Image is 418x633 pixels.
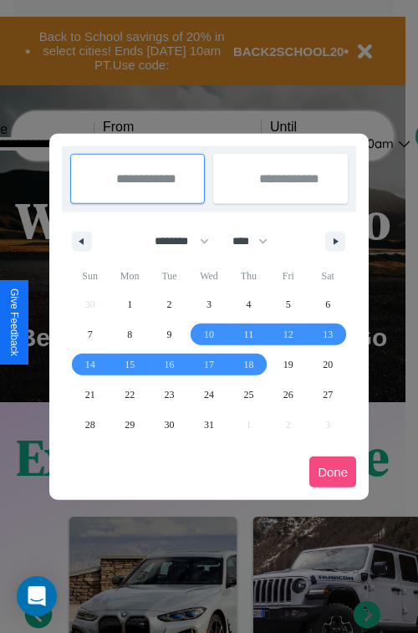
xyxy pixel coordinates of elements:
[283,319,293,350] span: 12
[308,289,348,319] button: 6
[127,289,132,319] span: 1
[229,380,268,410] button: 25
[189,319,228,350] button: 10
[268,289,308,319] button: 5
[189,380,228,410] button: 24
[110,350,149,380] button: 15
[150,350,189,380] button: 16
[229,319,268,350] button: 11
[268,263,308,289] span: Fri
[110,380,149,410] button: 22
[167,319,172,350] span: 9
[325,289,330,319] span: 6
[268,350,308,380] button: 19
[17,576,57,616] div: Open Intercom Messenger
[189,263,228,289] span: Wed
[125,380,135,410] span: 22
[70,410,110,440] button: 28
[308,350,348,380] button: 20
[309,457,356,488] button: Done
[70,263,110,289] span: Sun
[8,288,20,356] div: Give Feedback
[150,380,189,410] button: 23
[268,380,308,410] button: 26
[150,319,189,350] button: 9
[165,350,175,380] span: 16
[323,319,333,350] span: 13
[308,263,348,289] span: Sat
[229,289,268,319] button: 4
[165,410,175,440] span: 30
[189,289,228,319] button: 3
[150,289,189,319] button: 2
[85,410,95,440] span: 28
[85,350,95,380] span: 14
[229,350,268,380] button: 18
[323,380,333,410] span: 27
[229,263,268,289] span: Thu
[243,350,253,380] span: 18
[189,410,228,440] button: 31
[308,319,348,350] button: 13
[125,410,135,440] span: 29
[283,350,293,380] span: 19
[167,289,172,319] span: 2
[70,319,110,350] button: 7
[110,410,149,440] button: 29
[204,319,214,350] span: 10
[85,380,95,410] span: 21
[243,380,253,410] span: 25
[323,350,333,380] span: 20
[206,289,212,319] span: 3
[244,319,254,350] span: 11
[165,380,175,410] span: 23
[189,350,228,380] button: 17
[150,263,189,289] span: Tue
[204,380,214,410] span: 24
[204,410,214,440] span: 31
[70,380,110,410] button: 21
[283,380,293,410] span: 26
[110,289,149,319] button: 1
[268,319,308,350] button: 12
[308,380,348,410] button: 27
[110,263,149,289] span: Mon
[150,410,189,440] button: 30
[125,350,135,380] span: 15
[88,319,93,350] span: 7
[246,289,251,319] span: 4
[286,289,291,319] span: 5
[70,350,110,380] button: 14
[204,350,214,380] span: 17
[127,319,132,350] span: 8
[110,319,149,350] button: 8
